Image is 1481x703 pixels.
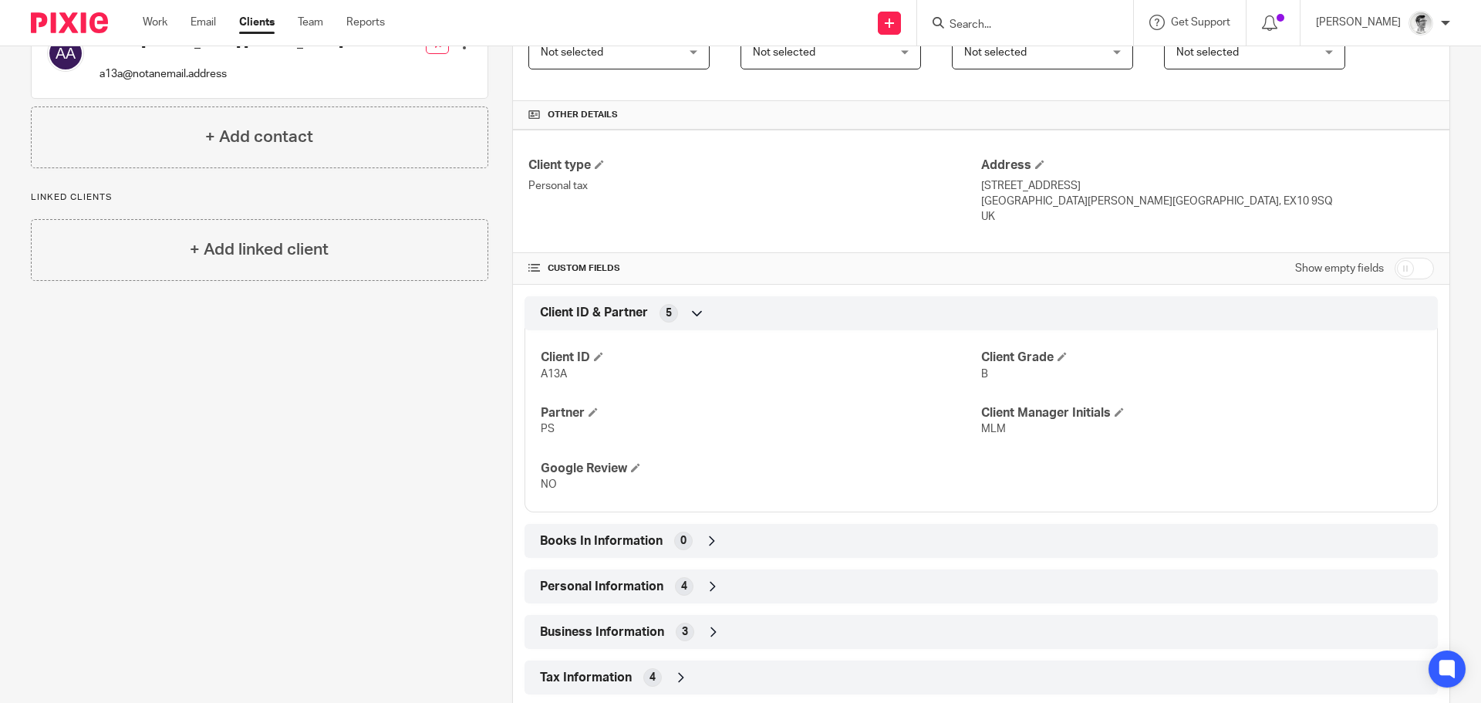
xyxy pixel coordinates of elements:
p: [PERSON_NAME] [1316,15,1401,30]
span: 4 [649,670,656,685]
h4: + Add contact [205,125,313,149]
span: Personal Information [540,579,663,595]
h4: + Add linked client [190,238,329,262]
span: Client ID & Partner [540,305,648,321]
span: Other details [548,109,618,121]
a: Reports [346,15,385,30]
a: Email [191,15,216,30]
h4: Client ID [541,350,981,366]
p: Personal tax [528,178,981,194]
span: Business Information [540,624,664,640]
p: [GEOGRAPHIC_DATA][PERSON_NAME][GEOGRAPHIC_DATA], EX10 9SQ [981,194,1434,209]
a: Work [143,15,167,30]
span: Get Support [1171,17,1230,28]
h4: Client type [528,157,981,174]
img: Pixie [31,12,108,33]
span: PS [541,424,555,434]
h4: Address [981,157,1434,174]
span: MLM [981,424,1006,434]
span: Not selected [753,47,815,58]
img: svg%3E [47,35,84,72]
h4: Partner [541,405,981,421]
span: 5 [666,306,672,321]
span: Tax Information [540,670,632,686]
span: 3 [682,624,688,640]
p: UK [981,209,1434,225]
p: [STREET_ADDRESS] [981,178,1434,194]
label: Show empty fields [1295,261,1384,276]
a: Clients [239,15,275,30]
h4: Google Review [541,461,981,477]
h4: Client Grade [981,350,1422,366]
span: 0 [680,533,687,549]
span: 4 [681,579,687,594]
img: Adam_2025.jpg [1408,11,1433,35]
p: Linked clients [31,191,488,204]
h4: CUSTOM FIELDS [528,262,981,275]
span: Not selected [964,47,1027,58]
span: NO [541,479,557,490]
span: A13A [541,369,567,380]
a: Team [298,15,323,30]
span: Books In Information [540,533,663,549]
p: a13a@notanemail.address [100,66,343,82]
span: Not selected [541,47,603,58]
span: B [981,369,988,380]
h4: Client Manager Initials [981,405,1422,421]
span: Not selected [1176,47,1239,58]
input: Search [948,19,1087,32]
